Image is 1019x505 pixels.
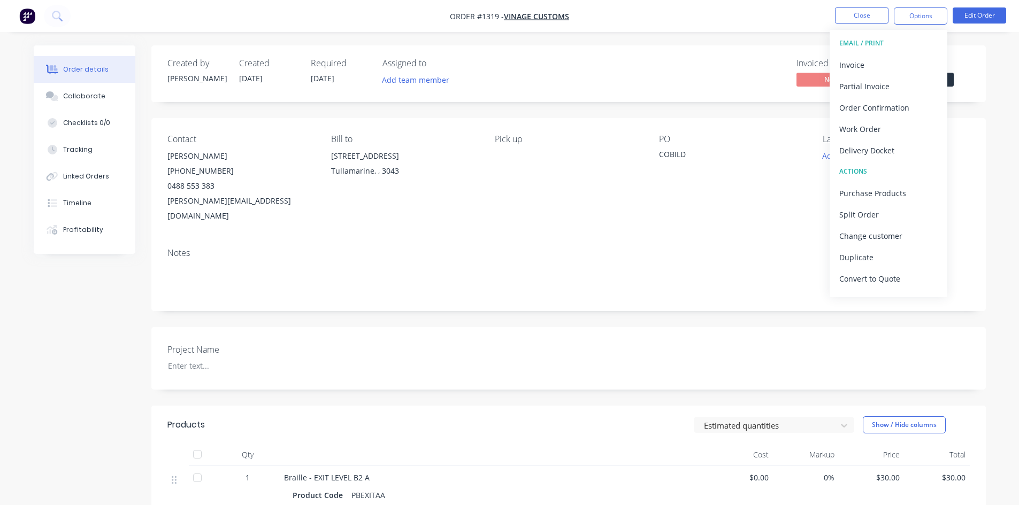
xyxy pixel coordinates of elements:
div: Labels [823,134,969,144]
div: PO [659,134,806,144]
div: [PERSON_NAME][PHONE_NUMBER]0488 553 383[PERSON_NAME][EMAIL_ADDRESS][DOMAIN_NAME] [167,149,314,223]
img: Factory [19,8,35,24]
button: Tracking [34,136,135,163]
div: Total [904,444,970,465]
div: [STREET_ADDRESS] [331,149,478,164]
span: Order #1319 - [450,11,504,21]
div: Timeline [63,198,91,208]
div: COBILD [659,149,793,164]
div: [PHONE_NUMBER] [167,164,314,178]
div: Duplicate [839,250,938,265]
button: Add team member [376,73,455,87]
button: Checklists 0/0 [34,110,135,136]
button: Options [894,7,947,25]
div: Product Code [293,487,347,503]
div: Archive [839,292,938,308]
a: Vinage Customs [504,11,569,21]
span: No [796,73,861,86]
div: [PERSON_NAME] [167,73,226,84]
div: Checklists 0/0 [63,118,110,128]
div: Invoiced [796,58,877,68]
div: Cost [708,444,773,465]
button: Linked Orders [34,163,135,190]
div: Order details [63,65,109,74]
div: ACTIONS [839,165,938,178]
div: Markup [773,444,839,465]
div: Created by [167,58,226,68]
div: Tracking [63,145,93,154]
label: Project Name [167,343,301,356]
div: Order Confirmation [839,100,938,115]
div: Convert to Quote [839,271,938,286]
button: Edit Order [953,7,1006,24]
button: Order details [34,56,135,83]
button: Timeline [34,190,135,216]
div: Assigned to [382,58,489,68]
div: Qty [216,444,280,465]
span: 0% [777,472,834,483]
button: Close [835,7,888,24]
div: Work Order [839,121,938,137]
span: Braille - EXIT LEVEL B2 A [284,472,370,483]
div: Bill to [331,134,478,144]
div: [PERSON_NAME][EMAIL_ADDRESS][DOMAIN_NAME] [167,193,314,223]
div: Products [167,418,205,431]
div: Tullamarine, , 3043 [331,164,478,178]
span: $30.00 [843,472,900,483]
div: Delivery Docket [839,143,938,158]
span: $0.00 [712,472,769,483]
div: Profitability [63,225,103,235]
button: Profitability [34,216,135,243]
div: Pick up [495,134,641,144]
div: Created [239,58,298,68]
span: $30.00 [908,472,966,483]
div: Notes [167,248,970,258]
div: PBEXITAA [347,487,389,503]
div: Contact [167,134,314,144]
button: Show / Hide columns [863,416,946,433]
button: Add labels [817,149,866,163]
span: [DATE] [311,73,334,83]
div: Invoice [839,57,938,73]
div: Change customer [839,228,938,244]
div: [PERSON_NAME] [167,149,314,164]
div: Price [839,444,905,465]
span: [DATE] [239,73,263,83]
button: Add team member [382,73,455,87]
div: Required [311,58,370,68]
div: Collaborate [63,91,105,101]
div: EMAIL / PRINT [839,36,938,50]
div: Purchase Products [839,185,938,201]
div: Linked Orders [63,172,109,181]
div: [STREET_ADDRESS]Tullamarine, , 3043 [331,149,478,183]
div: Split Order [839,207,938,222]
div: 0488 553 383 [167,178,314,193]
div: Partial Invoice [839,79,938,94]
button: Collaborate [34,83,135,110]
span: 1 [246,472,250,483]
